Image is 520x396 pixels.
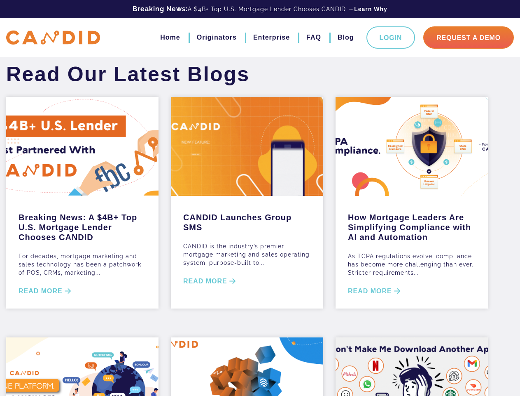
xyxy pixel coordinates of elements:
a: Blog [338,31,354,45]
a: Home [160,31,180,45]
a: READ MORE [348,287,402,296]
a: Breaking News: A $4B+ Top U.S. Mortgage Lender Chooses CANDID [19,208,146,242]
a: Login [366,26,415,49]
p: For decades, mortgage marketing and sales technology has been a patchwork of POS, CRMs, marketing... [19,252,146,277]
p: As TCPA regulations evolve, compliance has become more challenging than ever. Stricter requiremen... [348,252,476,277]
b: Breaking News: [133,5,188,13]
a: FAQ [306,31,321,45]
img: CANDID APP [6,31,100,45]
a: READ MORE [183,277,238,286]
a: How Mortgage Leaders Are Simplifying Compliance with AI and Automation [348,208,476,242]
a: Enterprise [253,31,290,45]
a: CANDID Launches Group SMS [183,208,311,232]
p: CANDID is the industry’s premier mortgage marketing and sales operating system, purpose-built to... [183,242,311,267]
a: READ MORE [19,287,73,296]
a: Originators [197,31,237,45]
a: Learn Why [354,5,387,13]
a: Request A Demo [423,26,514,49]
